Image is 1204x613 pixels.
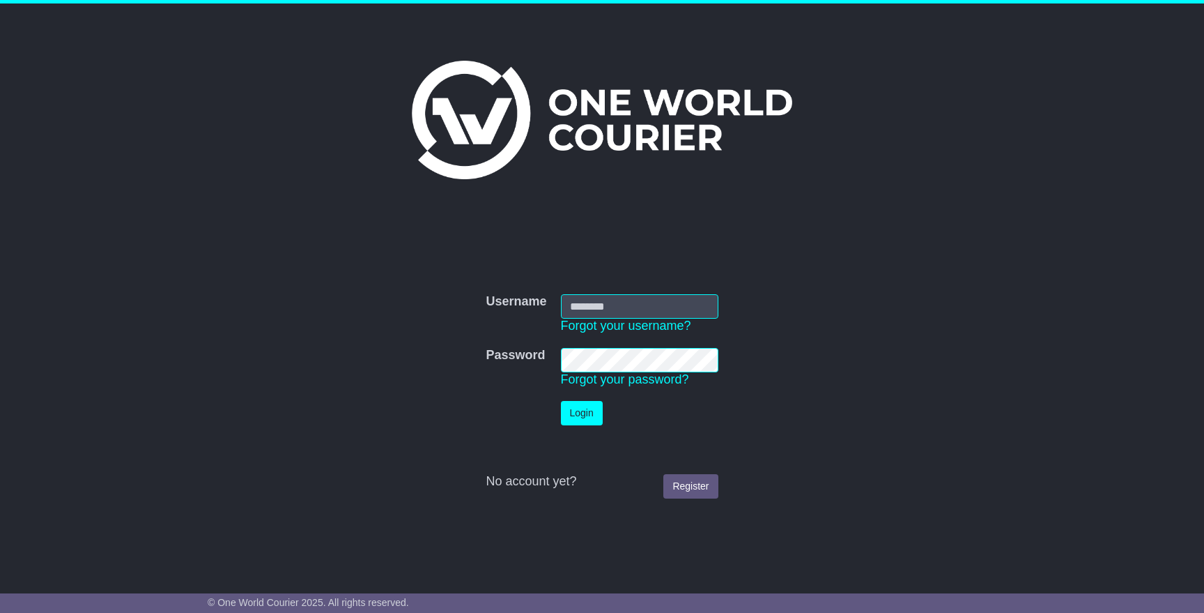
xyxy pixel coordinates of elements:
[561,319,691,333] a: Forgot your username?
[486,474,718,490] div: No account yet?
[486,294,546,310] label: Username
[561,401,603,425] button: Login
[208,597,409,608] span: © One World Courier 2025. All rights reserved.
[412,61,792,179] img: One World
[486,348,545,363] label: Password
[663,474,718,499] a: Register
[561,372,689,386] a: Forgot your password?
